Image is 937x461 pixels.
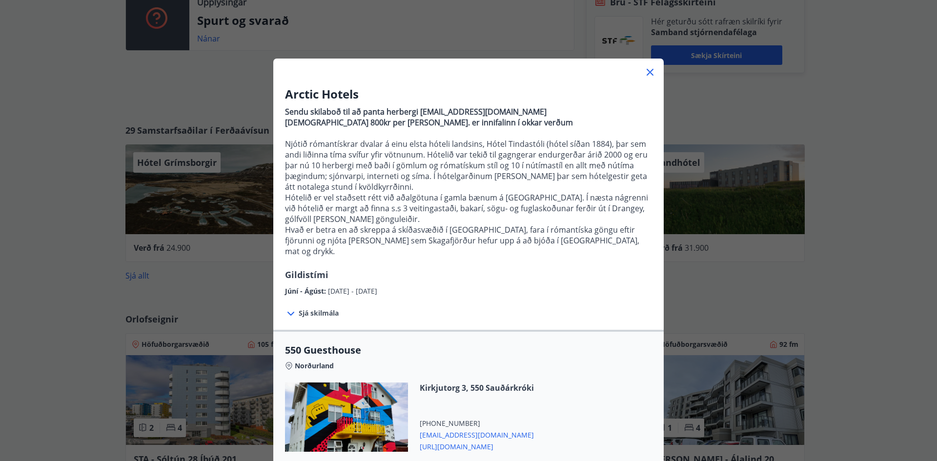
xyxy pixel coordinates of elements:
strong: [DEMOGRAPHIC_DATA] 800kr per [PERSON_NAME]. er innifalinn í okkar verðum [285,117,573,128]
span: Júní - Ágúst : [285,286,328,296]
span: Gildistími [285,269,328,281]
span: 550 Guesthouse [285,343,652,357]
strong: Sendu skilaboð til að panta herbergi [EMAIL_ADDRESS][DOMAIN_NAME] [285,106,547,117]
p: Hótelið er vel staðsett rétt við aðalgötuna í gamla bænum á [GEOGRAPHIC_DATA]. Í næsta nágrenni v... [285,192,652,224]
h3: Arctic Hotels [285,86,652,102]
span: [PHONE_NUMBER] [420,419,534,428]
p: Hvað er betra en að skreppa á skíðasvæðið í [GEOGRAPHIC_DATA], fara í rómantíska göngu eftir fjör... [285,224,652,257]
p: Njótið rómantískrar dvalar á einu elsta hóteli landsins, Hótel Tindastóli (hótel síðan 1884), þar... [285,139,652,192]
span: [URL][DOMAIN_NAME] [420,440,534,452]
span: Sjá skilmála [299,308,339,318]
span: [EMAIL_ADDRESS][DOMAIN_NAME] [420,428,534,440]
span: [DATE] - [DATE] [328,286,377,296]
span: Kirkjutorg 3, 550 Sauðárkróki [420,382,534,393]
span: Norðurland [295,361,334,371]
